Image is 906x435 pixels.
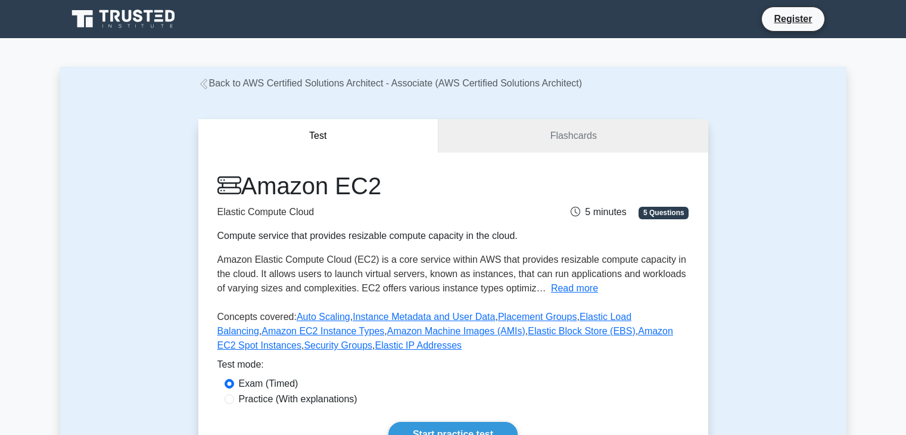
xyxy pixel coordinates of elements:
[261,326,384,336] a: Amazon EC2 Instance Types
[528,326,636,336] a: Elastic Block Store (EBS)
[767,11,819,26] a: Register
[217,358,689,377] div: Test mode:
[571,207,626,217] span: 5 minutes
[217,229,527,243] div: Compute service that provides resizable compute capacity in the cloud.
[438,119,708,153] a: Flashcards
[217,172,527,200] h1: Amazon EC2
[217,254,686,293] span: Amazon Elastic Compute Cloud (EC2) is a core service within AWS that provides resizable compute c...
[239,392,357,406] label: Practice (With explanations)
[375,340,462,350] a: Elastic IP Addresses
[297,312,350,322] a: Auto Scaling
[639,207,689,219] span: 5 Questions
[239,377,298,391] label: Exam (Timed)
[198,78,583,88] a: Back to AWS Certified Solutions Architect - Associate (AWS Certified Solutions Architect)
[498,312,577,322] a: Placement Groups
[304,340,372,350] a: Security Groups
[198,119,439,153] button: Test
[551,281,598,296] button: Read more
[217,205,527,219] p: Elastic Compute Cloud
[387,326,525,336] a: Amazon Machine Images (AMIs)
[217,310,689,358] p: Concepts covered: , , , , , , , , ,
[353,312,495,322] a: Instance Metadata and User Data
